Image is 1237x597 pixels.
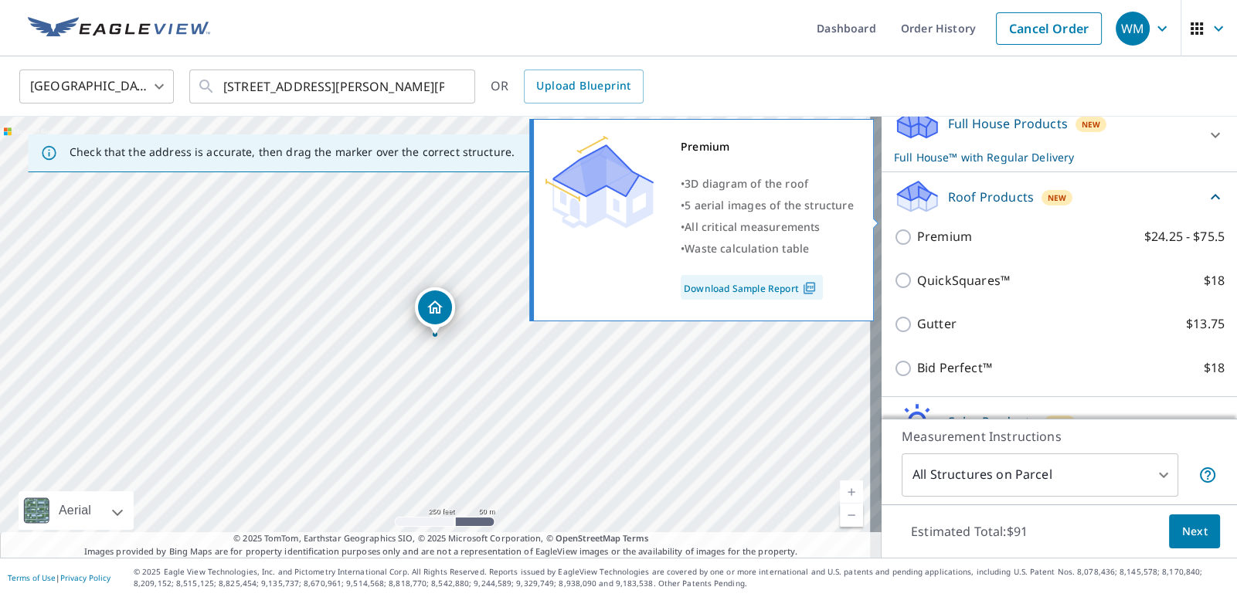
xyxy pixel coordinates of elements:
div: All Structures on Parcel [902,453,1178,497]
div: Full House ProductsNewFull House™ with Regular Delivery [894,105,1225,165]
p: Estimated Total: $91 [899,514,1040,548]
span: Upload Blueprint [536,76,630,96]
p: Roof Products [948,188,1034,206]
span: 3D diagram of the roof [685,176,808,191]
img: Premium [545,136,654,229]
img: EV Logo [28,17,210,40]
p: Premium [917,227,972,246]
p: © 2025 Eagle View Technologies, Inc. and Pictometry International Corp. All Rights Reserved. Repo... [134,566,1229,589]
img: Pdf Icon [799,281,820,295]
span: New [1082,118,1101,131]
a: Terms [623,532,648,544]
a: Privacy Policy [60,572,110,583]
p: Check that the address is accurate, then drag the marker over the correct structure. [70,145,515,159]
input: Search by address or latitude-longitude [223,65,443,108]
span: © 2025 TomTom, Earthstar Geographics SIO, © 2025 Microsoft Corporation, © [233,532,648,545]
div: [GEOGRAPHIC_DATA] [19,65,174,108]
a: Current Level 17, Zoom In [840,480,863,504]
p: $18 [1204,358,1225,378]
a: Terms of Use [8,572,56,583]
div: • [681,238,854,259]
a: Cancel Order [996,12,1102,45]
p: $24.25 - $75.5 [1144,227,1225,246]
span: 5 aerial images of the structure [685,198,853,212]
p: Solar Products [948,412,1036,431]
span: Waste calculation table [685,241,809,256]
div: • [681,195,854,216]
span: New [1048,192,1067,204]
span: Your report will include each building or structure inside the parcel boundary. In some cases, du... [1198,466,1217,484]
p: Gutter [917,314,957,334]
div: Aerial [54,491,96,530]
div: WM [1116,12,1150,46]
p: Bid Perfect™ [917,358,992,378]
p: QuickSquares™ [917,271,1010,290]
a: Upload Blueprint [524,70,643,103]
div: • [681,216,854,238]
a: OpenStreetMap [556,532,620,544]
div: Dropped pin, building 1, Residential property, 2406 Hudson Rd Cope, SC 29038 [415,287,455,335]
a: Download Sample Report [681,275,823,300]
p: Measurement Instructions [902,427,1217,446]
span: New [1050,417,1069,429]
div: Solar ProductsNew [894,403,1225,440]
span: Next [1181,522,1208,541]
p: Full House Products [948,114,1068,133]
button: Next [1169,514,1220,549]
div: OR [491,70,644,103]
span: All critical measurements [685,219,820,234]
div: • [681,173,854,195]
p: $18 [1204,271,1225,290]
div: Premium [681,136,854,158]
p: | [8,573,110,582]
p: $13.75 [1186,314,1225,334]
a: Current Level 17, Zoom Out [840,504,863,527]
p: Full House™ with Regular Delivery [894,149,1197,165]
div: Aerial [19,491,134,530]
div: Roof ProductsNew [894,178,1225,215]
